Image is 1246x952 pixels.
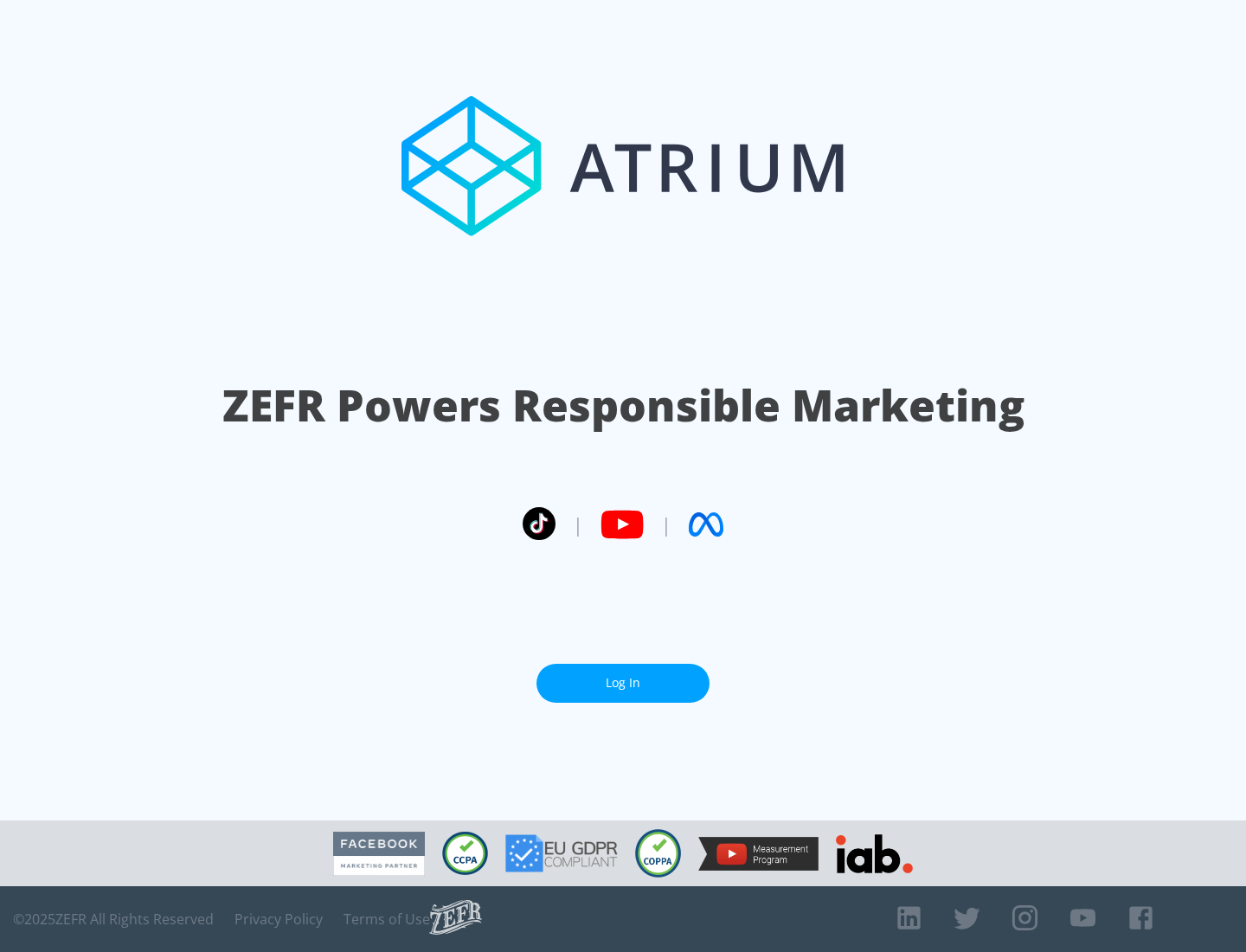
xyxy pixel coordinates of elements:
img: IAB [836,834,913,873]
span: | [661,511,671,537]
a: Log In [536,664,710,703]
img: YouTube Measurement Program [698,837,819,871]
span: | [573,511,583,537]
h1: ZEFR Powers Responsible Marketing [222,376,1024,435]
img: Facebook Marketing Partner [333,832,425,876]
span: © 2025 ZEFR All Rights Reserved [13,910,214,928]
a: Privacy Policy [234,910,323,928]
img: COPPA Compliant [635,829,681,878]
img: GDPR Compliant [505,834,618,872]
img: CCPA Compliant [442,832,488,875]
a: Terms of Use [344,910,430,928]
